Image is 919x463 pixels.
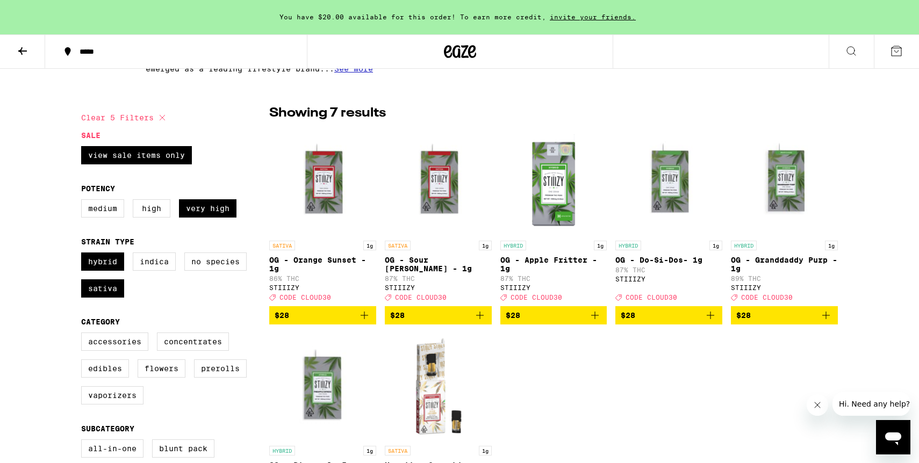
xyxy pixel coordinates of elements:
[825,241,838,250] p: 1g
[81,386,143,404] label: Vaporizers
[269,128,376,306] a: Open page for OG - Orange Sunset - 1g from STIIIZY
[385,275,492,282] p: 87% THC
[390,311,405,320] span: $28
[184,252,247,271] label: No Species
[615,241,641,250] p: HYBRID
[363,446,376,455] p: 1g
[269,104,386,122] p: Showing 7 results
[511,294,562,301] span: CODE CLOUD30
[81,279,124,298] label: Sativa
[615,276,722,283] div: STIIIZY
[731,128,838,235] img: STIIIZY - OG - Granddaddy Purp - 1g
[334,64,373,73] span: See more
[133,199,170,218] label: High
[731,241,757,250] p: HYBRID
[395,294,447,301] span: CODE CLOUD30
[269,446,295,455] p: HYBRID
[81,359,129,378] label: Edibles
[269,306,376,324] button: Add to bag
[385,284,492,291] div: STIIIZY
[194,359,247,378] label: Prerolls
[385,256,492,273] p: OG - Sour [PERSON_NAME] - 1g
[709,241,722,250] p: 1g
[81,439,143,458] label: All-In-One
[279,294,331,301] span: CODE CLOUD30
[479,446,492,455] p: 1g
[731,275,838,282] p: 89% THC
[500,275,607,282] p: 87% THC
[81,146,192,164] label: View Sale Items Only
[500,306,607,324] button: Add to bag
[621,311,635,320] span: $28
[615,128,722,306] a: Open page for OG - Do-Si-Dos- 1g from STIIIZY
[81,332,148,351] label: Accessories
[385,128,492,235] img: STIIIZY - OG - Sour Tangie - 1g
[506,311,520,320] span: $28
[133,252,176,271] label: Indica
[81,131,100,140] legend: Sale
[741,294,793,301] span: CODE CLOUD30
[81,184,115,193] legend: Potency
[731,284,838,291] div: STIIIZY
[615,256,722,264] p: OG - Do-Si-Dos- 1g
[81,199,124,218] label: Medium
[269,333,376,440] img: STIIIZY - OG - Pineapple Express - 1g
[500,128,607,235] img: STIIIZY - OG - Apple Fritter - 1g
[500,284,607,291] div: STIIIZY
[832,392,910,416] iframe: Message from company
[731,256,838,273] p: OG - Granddaddy Purp - 1g
[152,439,214,458] label: Blunt Pack
[546,13,640,20] span: invite your friends.
[626,294,677,301] span: CODE CLOUD30
[385,446,411,455] p: SATIVA
[269,128,376,235] img: STIIIZY - OG - Orange Sunset - 1g
[269,241,295,250] p: SATIVA
[594,241,607,250] p: 1g
[179,199,236,218] label: Very High
[81,104,169,131] button: Clear 5 filters
[615,306,722,324] button: Add to bag
[385,241,411,250] p: SATIVA
[736,311,751,320] span: $28
[275,311,289,320] span: $28
[807,394,828,416] iframe: Close message
[731,128,838,306] a: Open page for OG - Granddaddy Purp - 1g from STIIIZY
[81,252,124,271] label: Hybrid
[500,256,607,273] p: OG - Apple Fritter - 1g
[500,241,526,250] p: HYBRID
[138,359,185,378] label: Flowers
[363,241,376,250] p: 1g
[876,420,910,454] iframe: Button to launch messaging window
[731,306,838,324] button: Add to bag
[385,128,492,306] a: Open page for OG - Sour Tangie - 1g from STIIIZY
[269,256,376,273] p: OG - Orange Sunset - 1g
[279,13,546,20] span: You have $20.00 available for this order! To earn more credit,
[615,266,722,273] p: 87% THC
[81,424,134,433] legend: Subcategory
[81,237,134,246] legend: Strain Type
[615,128,722,235] img: STIIIZY - OG - Do-Si-Dos- 1g
[157,332,229,351] label: Concentrates
[81,317,120,326] legend: Category
[385,306,492,324] button: Add to bag
[269,284,376,291] div: STIIIZY
[385,333,492,440] img: STIIIZY - Hawaiian Snow Live Resin Liquid Diamonds - 1g
[500,128,607,306] a: Open page for OG - Apple Fritter - 1g from STIIIZY
[479,241,492,250] p: 1g
[269,275,376,282] p: 86% THC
